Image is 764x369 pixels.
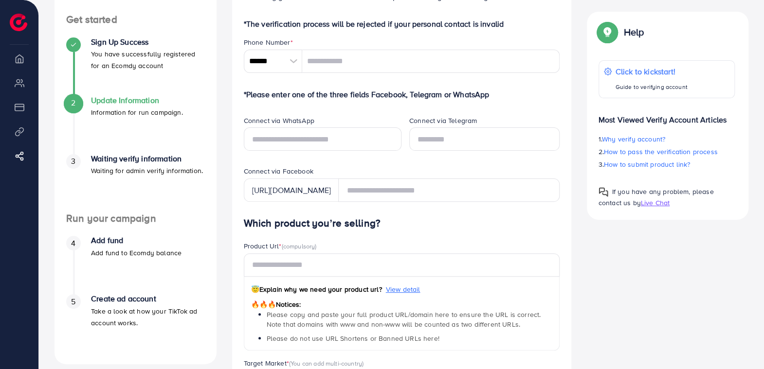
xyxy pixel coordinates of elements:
[251,299,276,309] span: 🔥🔥🔥
[71,156,75,167] span: 3
[55,236,217,294] li: Add fund
[599,146,735,158] p: 2.
[599,187,714,208] span: If you have any problem, please contact us by
[91,305,205,329] p: Take a look at how your TikTok ad account works.
[616,66,688,77] p: Click to kickstart!
[55,14,217,26] h4: Get started
[91,96,183,105] h4: Update Information
[599,158,735,170] p: 3.
[251,284,259,294] span: 😇
[91,37,205,47] h4: Sign Up Success
[624,26,644,38] p: Help
[599,106,735,125] p: Most Viewed Verify Account Articles
[91,165,203,176] p: Waiting for admin verify information.
[604,159,690,169] span: How to submit product link?
[91,106,183,118] p: Information for run campaign.
[244,37,293,47] label: Phone Number
[251,284,382,294] span: Explain why we need your product url?
[244,358,364,368] label: Target Market
[244,178,339,202] div: [URL][DOMAIN_NAME]
[409,116,477,125] label: Connect via Telegram
[55,294,217,352] li: Create ad account
[267,334,439,343] span: Please do not use URL Shortens or Banned URLs here!
[244,116,314,125] label: Connect via WhatsApp
[91,294,205,303] h4: Create ad account
[599,23,616,41] img: Popup guide
[71,238,75,249] span: 4
[244,88,560,100] p: *Please enter one of the three fields Facebook, Telegram or WhatsApp
[91,236,182,245] h4: Add fund
[244,18,560,30] p: *The verification process will be rejected if your personal contact is invalid
[616,81,688,93] p: Guide to verifying account
[55,212,217,225] h4: Run your campaign
[604,147,718,157] span: How to pass the verification process
[244,241,317,251] label: Product Url
[599,187,608,197] img: Popup guide
[91,154,203,163] h4: Waiting verify information
[723,325,757,362] iframe: Chat
[55,96,217,154] li: Update Information
[267,310,541,329] span: Please copy and paste your full product URL/domain here to ensure the URL is correct. Note that d...
[244,217,560,229] h4: Which product you’re selling?
[281,242,316,250] span: (compulsory)
[386,284,420,294] span: View detail
[289,359,364,368] span: (You can add multi-country)
[602,134,665,144] span: Why verify account?
[91,48,205,71] p: You have successfully registered for an Ecomdy account
[251,299,301,309] span: Notices:
[55,37,217,96] li: Sign Up Success
[91,247,182,259] p: Add fund to Ecomdy balance
[71,296,75,307] span: 5
[55,154,217,212] li: Waiting verify information
[641,198,670,208] span: Live Chat
[10,14,27,31] img: logo
[599,133,735,145] p: 1.
[244,166,313,176] label: Connect via Facebook
[71,97,75,108] span: 2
